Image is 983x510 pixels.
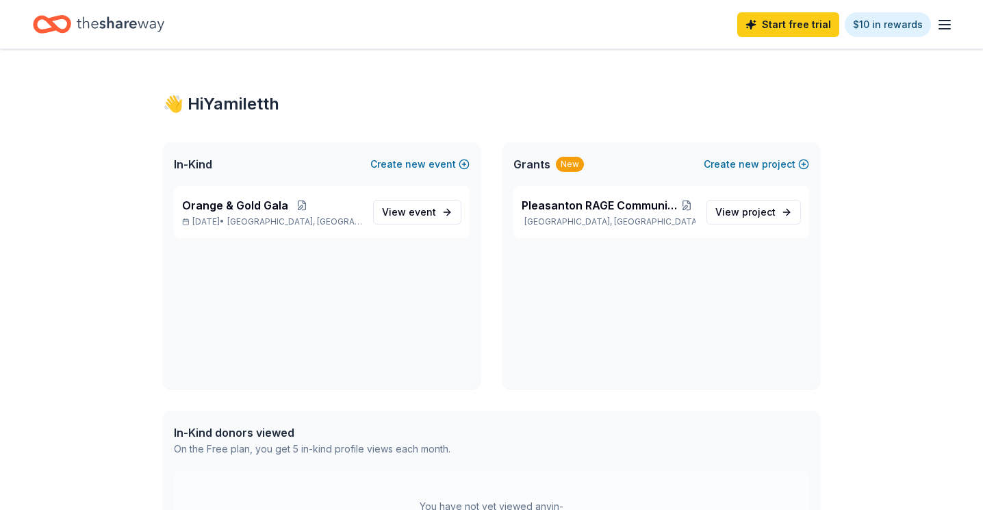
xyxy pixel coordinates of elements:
p: [DATE] • [182,216,362,227]
span: new [739,156,759,173]
span: In-Kind [174,156,212,173]
button: Createnewevent [370,156,470,173]
span: Pleasanton RAGE Community Impact Initiative [522,197,678,214]
a: $10 in rewards [845,12,931,37]
span: View [715,204,776,220]
a: View event [373,200,461,225]
span: Grants [513,156,550,173]
span: Orange & Gold Gala [182,197,288,214]
button: Createnewproject [704,156,809,173]
span: new [405,156,426,173]
span: project [742,206,776,218]
span: View [382,204,436,220]
span: [GEOGRAPHIC_DATA], [GEOGRAPHIC_DATA] [227,216,362,227]
a: View project [706,200,801,225]
a: Start free trial [737,12,839,37]
a: Home [33,8,164,40]
div: In-Kind donors viewed [174,424,450,441]
p: [GEOGRAPHIC_DATA], [GEOGRAPHIC_DATA] [522,216,695,227]
div: 👋 Hi Yamiletth [163,93,820,115]
span: event [409,206,436,218]
div: On the Free plan, you get 5 in-kind profile views each month. [174,441,450,457]
div: New [556,157,584,172]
